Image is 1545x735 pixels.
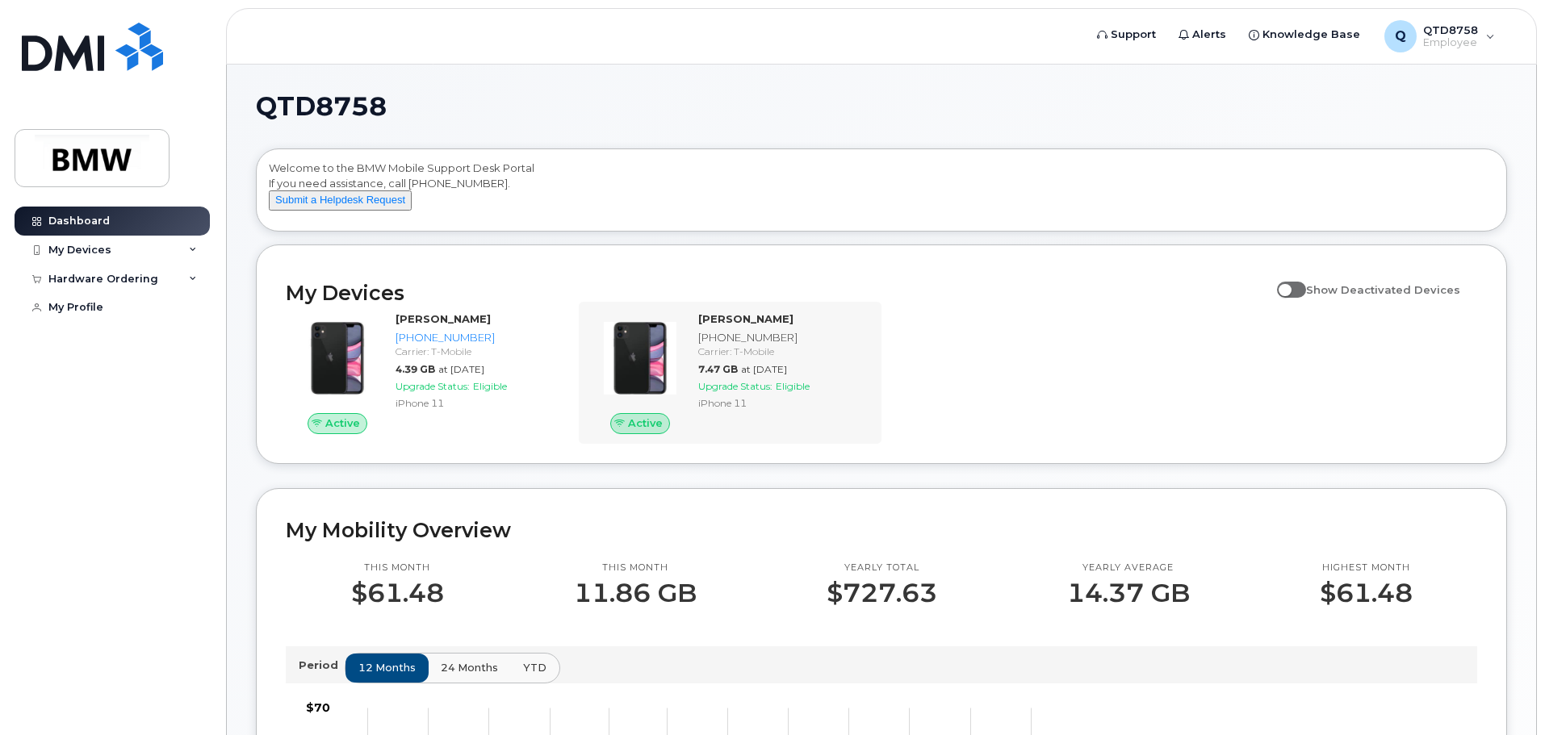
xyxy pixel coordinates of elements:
[1067,578,1190,608] p: 14.37 GB
[523,660,546,675] span: YTD
[286,518,1477,542] h2: My Mobility Overview
[574,578,697,608] p: 11.86 GB
[574,562,697,574] p: This month
[256,94,387,119] span: QTD8758
[441,660,498,675] span: 24 months
[698,396,865,410] div: iPhone 11
[1306,283,1460,296] span: Show Deactivated Devices
[299,319,376,397] img: iPhone_11.jpg
[588,311,872,434] a: Active[PERSON_NAME][PHONE_NUMBER]Carrier: T-Mobile7.47 GBat [DATE]Upgrade Status:EligibleiPhone 11
[269,161,1494,225] div: Welcome to the BMW Mobile Support Desk Portal If you need assistance, call [PHONE_NUMBER].
[1475,665,1533,723] iframe: Messenger Launcher
[698,380,772,392] span: Upgrade Status:
[776,380,810,392] span: Eligible
[396,363,435,375] span: 4.39 GB
[299,658,345,673] p: Period
[698,312,793,325] strong: [PERSON_NAME]
[1067,562,1190,574] p: Yearly average
[306,700,330,715] tspan: $70
[741,363,787,375] span: at [DATE]
[396,380,470,392] span: Upgrade Status:
[438,363,484,375] span: at [DATE]
[698,345,865,358] div: Carrier: T-Mobile
[1320,562,1413,574] p: Highest month
[396,345,563,358] div: Carrier: T-Mobile
[325,416,360,431] span: Active
[351,578,444,608] p: $61.48
[473,380,507,392] span: Eligible
[286,311,569,434] a: Active[PERSON_NAME][PHONE_NUMBER]Carrier: T-Mobile4.39 GBat [DATE]Upgrade Status:EligibleiPhone 11
[827,578,937,608] p: $727.63
[601,319,679,397] img: iPhone_11.jpg
[269,193,412,206] a: Submit a Helpdesk Request
[351,562,444,574] p: This month
[698,330,865,345] div: [PHONE_NUMBER]
[396,312,491,325] strong: [PERSON_NAME]
[1320,578,1413,608] p: $61.48
[269,190,412,211] button: Submit a Helpdesk Request
[286,281,1269,305] h2: My Devices
[827,562,937,574] p: Yearly total
[628,416,663,431] span: Active
[396,330,563,345] div: [PHONE_NUMBER]
[698,363,738,375] span: 7.47 GB
[396,396,563,410] div: iPhone 11
[1277,274,1290,287] input: Show Deactivated Devices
